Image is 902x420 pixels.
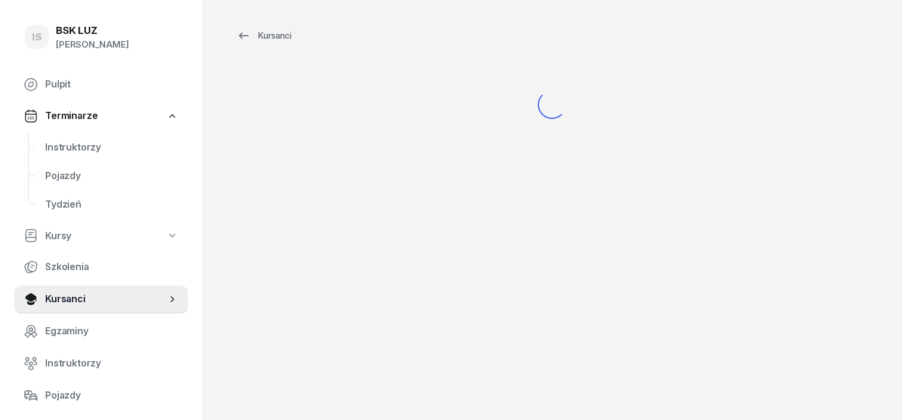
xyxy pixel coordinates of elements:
span: Szkolenia [45,259,178,275]
span: Egzaminy [45,324,178,339]
a: Pojazdy [14,381,188,410]
a: Tydzień [36,190,188,219]
a: Szkolenia [14,253,188,281]
a: Egzaminy [14,317,188,346]
span: IS [32,32,42,42]
span: Terminarze [45,108,97,124]
span: Kursanci [45,292,166,307]
a: Instruktorzy [14,349,188,378]
a: Kursy [14,222,188,250]
a: Terminarze [14,102,188,130]
span: Pojazdy [45,388,178,403]
span: Instruktorzy [45,356,178,371]
a: Instruktorzy [36,133,188,162]
span: Pojazdy [45,168,178,184]
span: Kursy [45,228,71,244]
a: Pulpit [14,70,188,99]
a: Kursanci [226,24,302,48]
a: Pojazdy [36,162,188,190]
a: Kursanci [14,285,188,314]
div: [PERSON_NAME] [56,37,129,52]
div: BSK LUZ [56,26,129,36]
span: Pulpit [45,77,178,92]
div: Kursanci [236,29,291,43]
span: Tydzień [45,197,178,212]
span: Instruktorzy [45,140,178,155]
